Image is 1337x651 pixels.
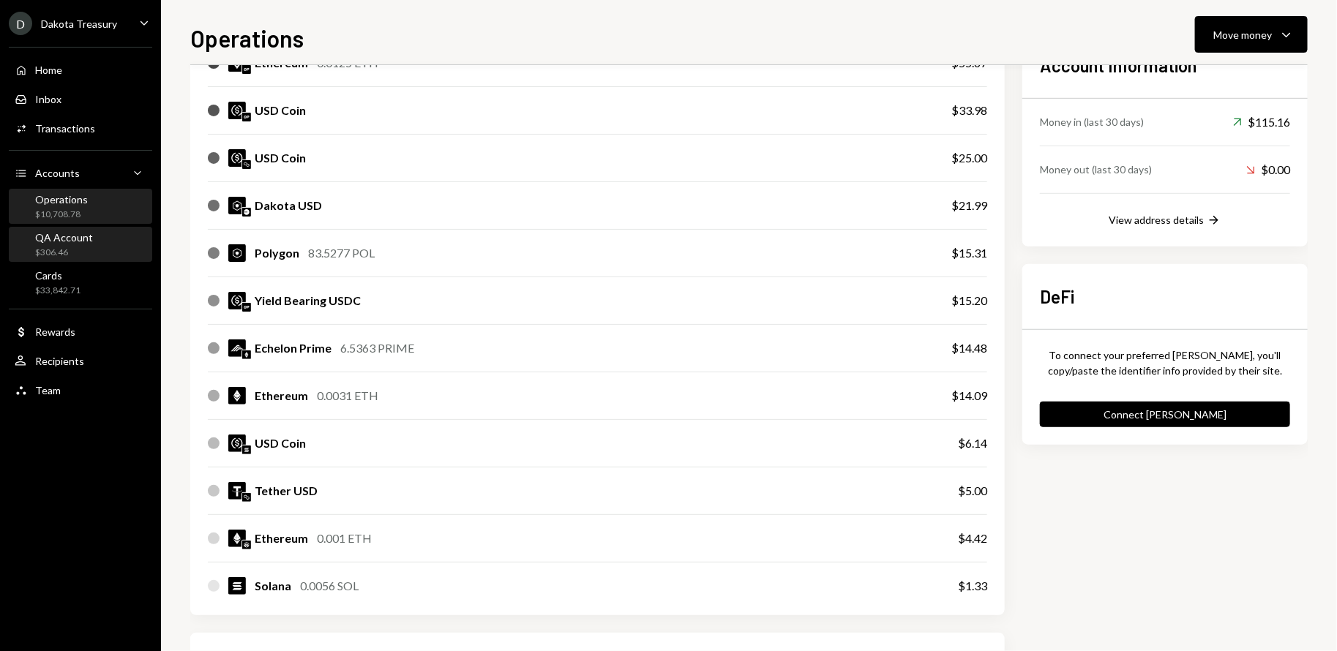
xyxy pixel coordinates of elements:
[35,325,75,338] div: Rewards
[35,208,88,221] div: $10,708.78
[9,189,152,224] a: Operations$10,708.78
[255,387,308,404] div: Ethereum
[1040,53,1290,78] h2: Account Information
[228,530,246,547] img: ETH
[317,530,372,547] div: 0.001 ETH
[255,530,308,547] div: Ethereum
[255,102,306,119] div: USD Coin
[951,387,987,404] div: $14.09
[242,113,251,121] img: optimism-mainnet
[35,193,88,206] div: Operations
[242,303,251,312] img: optimism-mainnet
[242,208,251,217] img: base-mainnet
[1040,347,1290,378] div: To connect your preferred [PERSON_NAME], you'll copy/paste the identifier info provided by their ...
[255,577,291,595] div: Solana
[255,339,332,357] div: Echelon Prime
[958,434,987,452] div: $6.14
[340,339,414,357] div: 6.5363 PRIME
[317,387,378,404] div: 0.0031 ETH
[228,339,246,357] img: PRIME
[255,292,361,309] div: Yield Bearing USDC
[242,160,251,169] img: polygon-mainnet
[242,493,251,502] img: polygon-mainnet
[35,269,80,282] div: Cards
[35,285,80,297] div: $33,842.71
[300,577,359,595] div: 0.0056 SOL
[35,93,61,105] div: Inbox
[308,244,375,262] div: 83.5277 POL
[9,56,152,83] a: Home
[41,18,117,30] div: Dakota Treasury
[255,434,306,452] div: USD Coin
[242,350,251,359] img: ethereum-mainnet
[35,384,61,396] div: Team
[9,347,152,374] a: Recipients
[958,530,987,547] div: $4.42
[228,482,246,500] img: USDT
[1195,16,1308,53] button: Move money
[255,244,299,262] div: Polygon
[1246,161,1290,178] div: $0.00
[242,541,251,549] img: arbitrum-mainnet
[958,577,987,595] div: $1.33
[9,318,152,345] a: Rewards
[1213,27,1272,42] div: Move money
[9,159,152,186] a: Accounts
[228,149,246,167] img: USDC
[9,115,152,141] a: Transactions
[228,292,246,309] img: USDC
[951,197,987,214] div: $21.99
[1233,113,1290,131] div: $115.16
[228,577,246,595] img: SOL
[228,197,246,214] img: DKUSD
[951,244,987,262] div: $15.31
[9,12,32,35] div: D
[255,149,306,167] div: USD Coin
[228,434,246,452] img: USDC
[1040,285,1290,309] h2: DeFi
[1040,114,1144,129] div: Money in (last 30 days)
[9,227,152,262] a: QA Account$306.46
[951,292,987,309] div: $15.20
[242,445,251,454] img: solana-mainnet
[228,244,246,262] img: POL
[1040,402,1290,427] button: Connect [PERSON_NAME]
[951,149,987,167] div: $25.00
[35,167,80,179] div: Accounts
[35,64,62,76] div: Home
[1040,162,1152,177] div: Money out (last 30 days)
[951,339,987,357] div: $14.48
[255,197,322,214] div: Dakota USD
[228,102,246,119] img: USDC
[9,377,152,403] a: Team
[1109,214,1204,226] div: View address details
[35,247,93,259] div: $306.46
[9,86,152,112] a: Inbox
[1109,213,1221,229] button: View address details
[958,482,987,500] div: $5.00
[35,231,93,244] div: QA Account
[35,355,84,367] div: Recipients
[9,265,152,300] a: Cards$33,842.71
[242,65,251,74] img: optimism-mainnet
[228,387,246,404] img: ETH
[35,122,95,135] div: Transactions
[255,482,318,500] div: Tether USD
[951,102,987,119] div: $33.98
[190,23,304,53] h1: Operations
